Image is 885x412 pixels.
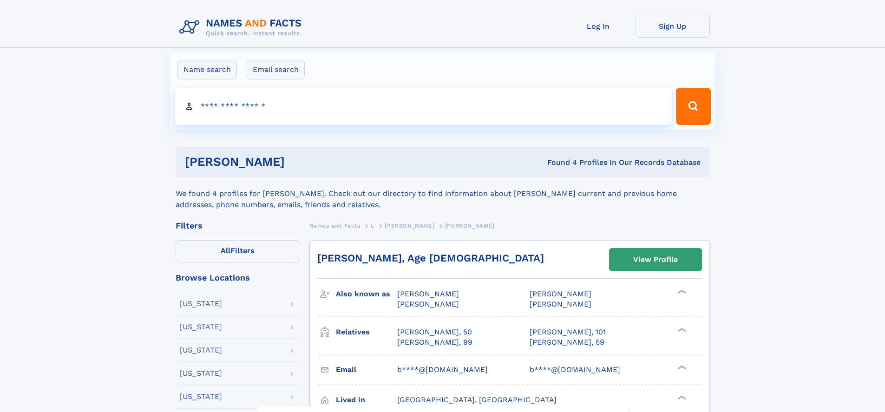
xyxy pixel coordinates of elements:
[530,300,591,308] span: [PERSON_NAME]
[675,327,687,333] div: ❯
[397,395,557,404] span: [GEOGRAPHIC_DATA], [GEOGRAPHIC_DATA]
[180,347,222,354] div: [US_STATE]
[633,249,678,270] div: View Profile
[397,289,459,298] span: [PERSON_NAME]
[561,15,636,38] a: Log In
[336,324,397,340] h3: Relatives
[309,220,361,231] a: Names and Facts
[397,327,472,337] a: [PERSON_NAME], 50
[180,370,222,377] div: [US_STATE]
[317,252,544,264] a: [PERSON_NAME], Age [DEMOGRAPHIC_DATA]
[221,246,230,255] span: All
[530,337,604,347] a: [PERSON_NAME], 59
[176,274,300,282] div: Browse Locations
[247,60,305,79] label: Email search
[176,15,309,40] img: Logo Names and Facts
[385,222,434,229] span: [PERSON_NAME]
[180,323,222,331] div: [US_STATE]
[371,222,374,229] span: L
[675,289,687,295] div: ❯
[397,300,459,308] span: [PERSON_NAME]
[675,364,687,370] div: ❯
[416,157,701,168] div: Found 4 Profiles In Our Records Database
[336,392,397,408] h3: Lived in
[397,337,472,347] a: [PERSON_NAME], 99
[530,289,591,298] span: [PERSON_NAME]
[180,300,222,307] div: [US_STATE]
[336,286,397,302] h3: Also known as
[336,362,397,378] h3: Email
[610,249,701,271] a: View Profile
[177,60,237,79] label: Name search
[530,327,606,337] a: [PERSON_NAME], 101
[676,88,710,125] button: Search Button
[185,156,416,168] h1: [PERSON_NAME]
[636,15,710,38] a: Sign Up
[176,240,300,262] label: Filters
[176,177,710,210] div: We found 4 profiles for [PERSON_NAME]. Check out our directory to find information about [PERSON_...
[675,394,687,400] div: ❯
[371,220,374,231] a: L
[445,222,495,229] span: [PERSON_NAME]
[180,393,222,400] div: [US_STATE]
[385,220,434,231] a: [PERSON_NAME]
[175,88,672,125] input: search input
[176,222,300,230] div: Filters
